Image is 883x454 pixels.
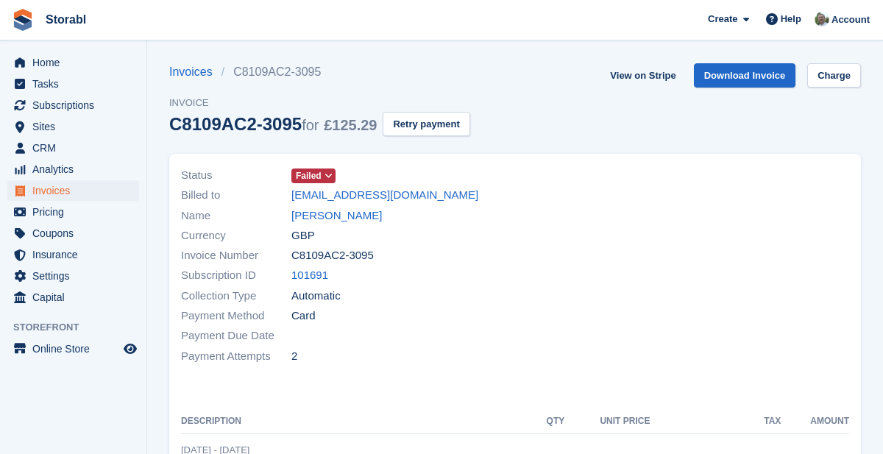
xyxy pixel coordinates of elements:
[32,266,121,286] span: Settings
[40,7,92,32] a: Storabl
[181,410,533,433] th: Description
[32,180,121,201] span: Invoices
[383,112,469,136] button: Retry payment
[7,338,139,359] a: menu
[831,13,870,27] span: Account
[32,95,121,116] span: Subscriptions
[291,187,478,204] a: [EMAIL_ADDRESS][DOMAIN_NAME]
[291,247,374,264] span: C8109AC2-3095
[32,138,121,158] span: CRM
[650,410,781,433] th: Tax
[181,327,291,344] span: Payment Due Date
[7,180,139,201] a: menu
[781,12,801,26] span: Help
[12,9,34,31] img: stora-icon-8386f47178a22dfd0bd8f6a31ec36ba5ce8667c1dd55bd0f319d3a0aa187defe.svg
[7,74,139,94] a: menu
[32,159,121,180] span: Analytics
[291,208,382,224] a: [PERSON_NAME]
[32,202,121,222] span: Pricing
[181,167,291,184] span: Status
[181,288,291,305] span: Collection Type
[32,287,121,308] span: Capital
[291,288,341,305] span: Automatic
[302,117,319,133] span: for
[781,410,849,433] th: Amount
[604,63,681,88] a: View on Stripe
[7,223,139,244] a: menu
[7,244,139,265] a: menu
[181,187,291,204] span: Billed to
[291,267,328,284] a: 101691
[564,410,650,433] th: Unit Price
[7,138,139,158] a: menu
[7,266,139,286] a: menu
[181,267,291,284] span: Subscription ID
[7,287,139,308] a: menu
[32,338,121,359] span: Online Store
[694,63,796,88] a: Download Invoice
[7,95,139,116] a: menu
[181,208,291,224] span: Name
[291,308,316,324] span: Card
[169,63,221,81] a: Invoices
[32,116,121,137] span: Sites
[296,169,322,182] span: Failed
[815,12,829,26] img: Peter Moxon
[13,320,146,335] span: Storefront
[291,227,315,244] span: GBP
[169,96,470,110] span: Invoice
[7,116,139,137] a: menu
[7,159,139,180] a: menu
[169,63,470,81] nav: breadcrumbs
[32,223,121,244] span: Coupons
[291,348,297,365] span: 2
[7,202,139,222] a: menu
[32,52,121,73] span: Home
[169,114,377,134] div: C8109AC2-3095
[181,348,291,365] span: Payment Attempts
[121,340,139,358] a: Preview store
[32,244,121,265] span: Insurance
[32,74,121,94] span: Tasks
[7,52,139,73] a: menu
[181,247,291,264] span: Invoice Number
[181,308,291,324] span: Payment Method
[324,117,377,133] span: £125.29
[291,167,336,184] a: Failed
[533,410,564,433] th: QTY
[708,12,737,26] span: Create
[181,227,291,244] span: Currency
[807,63,861,88] a: Charge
